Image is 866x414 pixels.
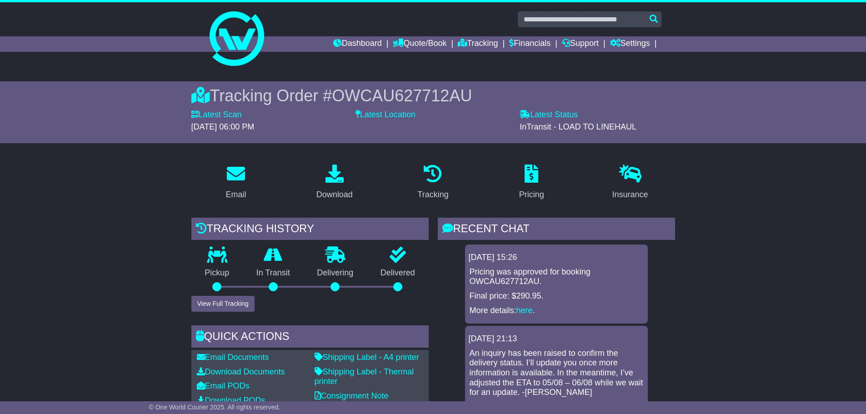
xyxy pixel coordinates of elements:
p: Delivering [304,268,367,278]
div: [DATE] 15:26 [469,253,644,263]
div: Quick Actions [191,325,429,350]
div: RECENT CHAT [438,218,675,242]
p: An inquiry has been raised to confirm the delivery status. I’ll update you once more information ... [470,349,643,398]
div: Tracking history [191,218,429,242]
label: Latest Location [355,110,415,120]
a: Quote/Book [393,36,446,52]
a: Download Documents [197,367,285,376]
a: Download PODs [197,396,265,405]
label: Latest Scan [191,110,242,120]
div: Insurance [612,189,648,201]
span: OWCAU627712AU [332,86,472,105]
div: Pricing [519,189,544,201]
div: Download [316,189,353,201]
div: Email [225,189,246,201]
span: [DATE] 06:00 PM [191,122,255,131]
a: Consignment Note [315,391,389,400]
a: Download [310,161,359,204]
a: Insurance [606,161,654,204]
a: Dashboard [333,36,382,52]
p: More details: . [470,306,643,316]
label: Latest Status [520,110,578,120]
a: Email PODs [197,381,250,390]
a: Tracking [458,36,498,52]
a: Support [562,36,599,52]
p: Pickup [191,268,243,278]
a: Shipping Label - A4 printer [315,353,419,362]
a: Tracking [411,161,454,204]
a: Email [220,161,252,204]
span: InTransit - LOAD TO LINEHAUL [520,122,636,131]
a: Financials [509,36,551,52]
div: [DATE] 21:13 [469,334,644,344]
a: here [516,306,533,315]
p: In Transit [243,268,304,278]
p: Delivered [367,268,429,278]
p: Pricing was approved for booking OWCAU627712AU. [470,267,643,287]
button: View Full Tracking [191,296,255,312]
div: Tracking Order # [191,86,675,105]
span: © One World Courier 2025. All rights reserved. [149,404,280,411]
a: Settings [610,36,650,52]
a: Shipping Label - Thermal printer [315,367,414,386]
a: Pricing [513,161,550,204]
p: Final price: $290.95. [470,291,643,301]
div: Tracking [417,189,448,201]
a: Email Documents [197,353,269,362]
